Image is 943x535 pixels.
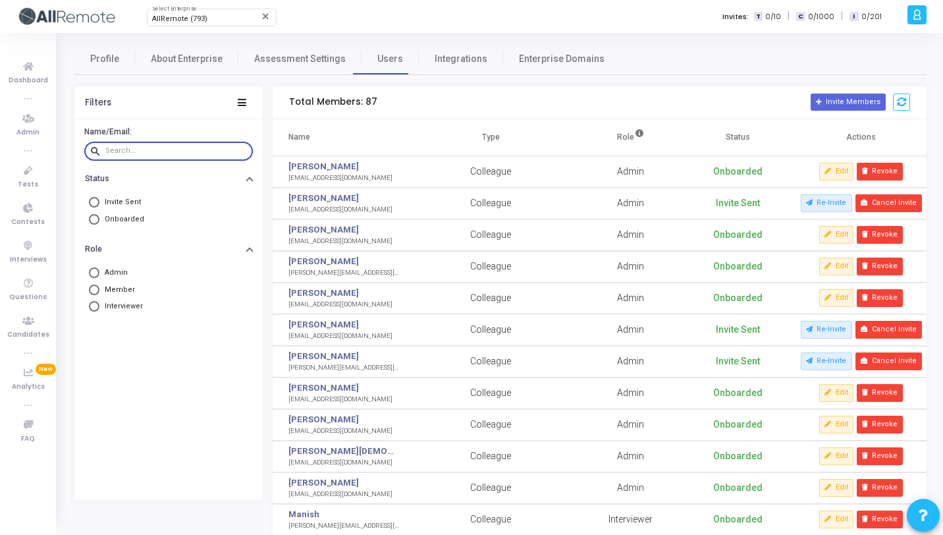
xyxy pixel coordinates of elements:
button: Edit [819,479,853,496]
td: Colleague [404,251,578,283]
td: Invite Sent [684,314,792,346]
a: [PERSON_NAME] [288,223,359,237]
button: Edit [819,289,853,306]
mat-icon: Clear [261,11,271,22]
h5: Total Members: 87 [289,97,377,108]
div: [PERSON_NAME][EMAIL_ADDRESS][DOMAIN_NAME] [288,363,399,373]
span: About Enterprise [151,52,223,66]
td: Admin [578,283,685,314]
img: logo [16,3,115,30]
button: Re-Invite [801,352,852,370]
td: Admin [578,441,685,472]
span: Admin [105,268,128,277]
a: Manish [288,508,319,521]
button: Revoke [857,447,903,465]
span: Users [377,52,403,66]
span: Admin [16,127,40,138]
span: Profile [90,52,119,66]
span: 0/1000 [808,11,834,22]
h6: Status [85,174,109,184]
span: Assessment Settings [254,52,346,66]
th: Actions [792,119,932,156]
td: Onboarded [684,441,792,472]
td: Invite Sent [684,346,792,378]
span: 0/10 [765,11,781,22]
td: Colleague [404,283,578,314]
div: [EMAIL_ADDRESS][DOMAIN_NAME] [288,237,392,246]
label: Invites: [722,11,749,22]
div: [PERSON_NAME][EMAIL_ADDRESS][PERSON_NAME][DOMAIN_NAME] [288,521,399,531]
td: Admin [578,346,685,378]
button: Edit [819,447,853,465]
span: Onboarded [105,215,144,223]
td: Admin [578,156,685,188]
span: Invite Sent [105,198,141,206]
button: Revoke [857,416,903,433]
button: Revoke [857,511,903,528]
button: Edit [819,226,853,243]
span: Questions [9,292,47,303]
span: Contests [11,217,45,228]
div: [EMAIL_ADDRESS][DOMAIN_NAME] [288,458,399,468]
h6: Name/Email: [84,127,250,137]
td: Onboarded [684,283,792,314]
button: Revoke [857,226,903,243]
span: T [754,12,763,22]
span: Tests [18,179,38,190]
span: Dashboard [9,75,48,86]
button: Revoke [857,258,903,275]
th: Type [404,119,578,156]
td: Invite Sent [684,188,792,219]
td: Onboarded [684,251,792,283]
button: Cancel Invite [855,321,922,338]
td: Colleague [404,441,578,472]
button: Cancel Invite [855,194,922,211]
span: | [841,9,843,23]
td: Colleague [404,346,578,378]
button: Edit [819,416,853,433]
button: Invite Members [811,94,886,111]
td: Admin [578,219,685,251]
span: I [849,12,858,22]
span: FAQ [21,434,35,445]
a: [PERSON_NAME] [288,381,359,395]
span: New [36,364,56,375]
div: Name [288,130,310,144]
a: [PERSON_NAME] [288,318,359,331]
td: Colleague [404,409,578,441]
td: Onboarded [684,219,792,251]
td: Admin [578,472,685,504]
div: [EMAIL_ADDRESS][DOMAIN_NAME] [288,300,392,310]
a: [PERSON_NAME] [288,413,359,426]
span: Interviews [10,254,47,266]
button: Revoke [857,289,903,306]
td: Colleague [404,378,578,409]
td: Admin [578,251,685,283]
span: C [796,12,805,22]
td: Onboarded [684,472,792,504]
div: Filters [85,98,111,108]
a: [PERSON_NAME] [288,350,359,363]
span: | [788,9,790,23]
td: Onboarded [684,409,792,441]
span: Integrations [435,52,487,66]
span: Candidates [7,329,49,341]
td: Onboarded [684,156,792,188]
a: [PERSON_NAME] [288,192,359,205]
button: Edit [819,511,853,528]
h6: Role [85,244,102,254]
td: Admin [578,378,685,409]
div: [EMAIL_ADDRESS][DOMAIN_NAME] [288,426,392,436]
div: [EMAIL_ADDRESS][DOMAIN_NAME] [288,173,392,183]
a: [PERSON_NAME] [288,476,359,490]
span: 0/201 [861,11,882,22]
button: Revoke [857,479,903,496]
button: Re-Invite [801,321,852,338]
span: Member [105,285,135,294]
span: Analytics [12,381,45,393]
input: Search... [105,147,248,155]
td: Admin [578,409,685,441]
td: Colleague [404,188,578,219]
th: Status [684,119,792,156]
span: AllRemote (793) [152,14,207,23]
